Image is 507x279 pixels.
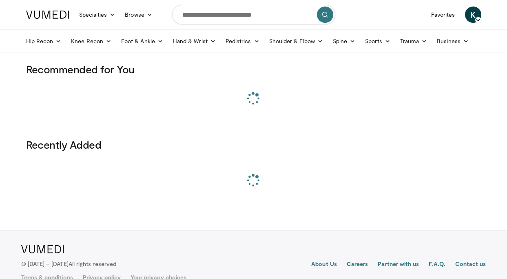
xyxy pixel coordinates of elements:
p: © [DATE] – [DATE] [21,260,117,268]
input: Search topics, interventions [172,5,335,24]
a: F.A.Q. [429,260,445,270]
a: Partner with us [378,260,419,270]
a: Pediatrics [221,33,264,49]
a: Knee Recon [66,33,116,49]
a: Foot & Ankle [116,33,168,49]
a: Favorites [426,7,460,23]
a: Business [432,33,474,49]
a: Specialties [74,7,120,23]
a: Hand & Wrist [168,33,221,49]
a: Spine [328,33,360,49]
a: K [465,7,481,23]
a: Browse [120,7,157,23]
img: VuMedi Logo [21,245,64,253]
a: Careers [347,260,368,270]
img: VuMedi Logo [26,11,69,19]
a: Sports [360,33,395,49]
a: Hip Recon [21,33,66,49]
a: Shoulder & Elbow [264,33,328,49]
h3: Recommended for You [26,63,481,76]
a: Contact us [455,260,486,270]
h3: Recently Added [26,138,481,151]
a: Trauma [395,33,432,49]
a: About Us [311,260,337,270]
span: All rights reserved [69,260,116,267]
